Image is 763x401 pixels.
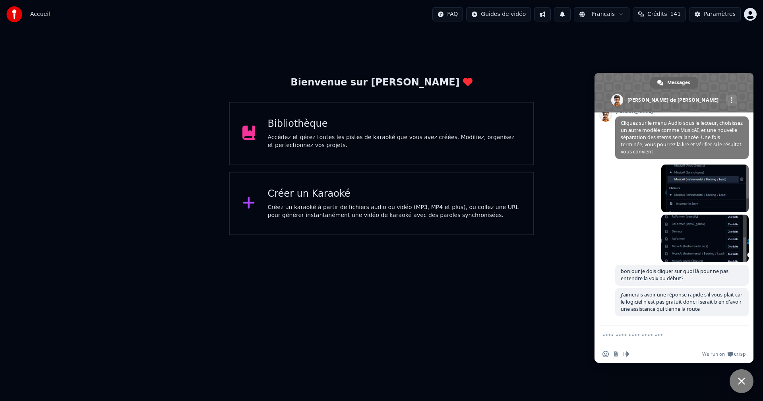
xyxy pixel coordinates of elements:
[667,77,690,89] span: Messages
[647,10,667,18] span: Crédits
[268,188,521,200] div: Créer un Karaoké
[670,10,681,18] span: 141
[702,351,725,357] span: We run on
[702,351,746,357] a: We run onCrisp
[602,332,728,339] textarea: Entrez votre message...
[268,203,521,219] div: Créez un karaoké à partir de fichiers audio ou vidéo (MP3, MP4 et plus), ou collez une URL pour g...
[30,10,50,18] nav: breadcrumb
[689,7,741,21] button: Paramètres
[602,351,609,357] span: Insérer un emoji
[623,351,629,357] span: Message audio
[621,120,743,155] span: Cliquez sur le menu Audio sous le lecteur, choisissez un autre modèle comme MusicAI, et une nouve...
[730,369,753,393] div: Fermer le chat
[726,95,737,106] div: Autres canaux
[290,76,472,89] div: Bienvenue sur [PERSON_NAME]
[621,268,728,282] span: bonjour je dois cliquer sur quoi là pour ne pas entendre la voix au début?
[432,7,463,21] button: FAQ
[30,10,50,18] span: Accueil
[6,6,22,22] img: youka
[466,7,531,21] button: Guides de vidéo
[268,134,521,149] div: Accédez et gérez toutes les pistes de karaoké que vous avez créées. Modifiez, organisez et perfec...
[621,291,742,312] span: j'aimerais avoir une réponse rapide s'il vous plait car le logiciel n'est pas gratuit donc il ser...
[650,77,698,89] div: Messages
[613,351,619,357] span: Envoyer un fichier
[704,10,736,18] div: Paramètres
[734,351,746,357] span: Crisp
[268,118,521,130] div: Bibliothèque
[633,7,686,21] button: Crédits141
